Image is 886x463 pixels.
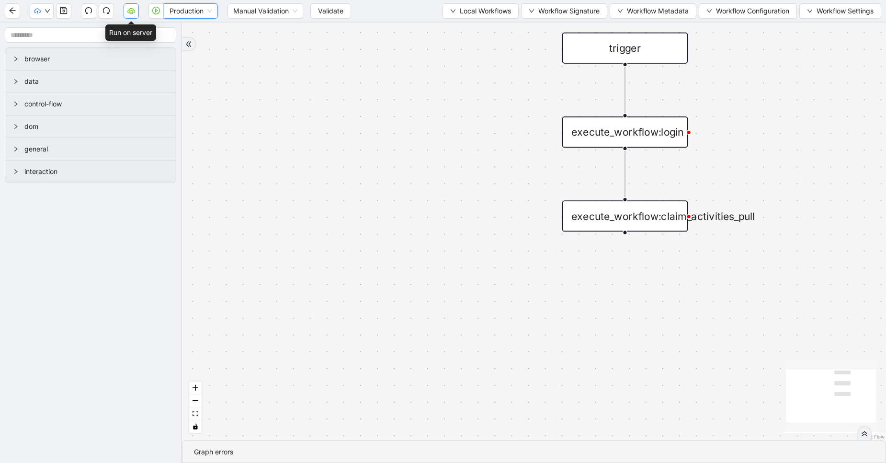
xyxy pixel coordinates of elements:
span: play-circle [152,7,160,14]
div: execute_workflow:login [562,116,688,148]
button: downWorkflow Signature [521,3,607,19]
span: Production [170,4,212,18]
button: fit view [189,407,202,420]
span: right [13,79,19,84]
button: toggle interactivity [189,420,202,433]
span: arrow-left [9,7,16,14]
span: redo [102,7,110,14]
span: right [13,124,19,129]
span: down [45,8,50,14]
span: Workflow Signature [538,6,600,16]
span: Workflow Settings [817,6,874,16]
button: cloud-server [124,3,139,19]
span: Manual Validation [233,4,297,18]
span: right [13,56,19,62]
button: downWorkflow Metadata [610,3,696,19]
button: play-circle [148,3,164,19]
span: general [24,144,168,154]
span: down [617,8,623,14]
span: down [529,8,534,14]
button: arrow-left [5,3,20,19]
span: save [60,7,68,14]
span: down [706,8,712,14]
span: interaction [24,166,168,177]
div: execute_workflow:claim_activities_pull [562,200,688,231]
div: Run on server [105,24,156,41]
button: undo [81,3,96,19]
button: downWorkflow Settings [799,3,881,19]
button: redo [99,3,114,19]
button: save [56,3,71,19]
span: Workflow Configuration [716,6,789,16]
div: control-flow [5,93,176,115]
div: execute_workflow:claim_activities_pullplus-circle [562,200,688,231]
span: Local Workflows [460,6,511,16]
div: browser [5,48,176,70]
span: down [807,8,813,14]
span: double-right [185,41,192,47]
button: downWorkflow Configuration [699,3,797,19]
div: trigger [562,33,688,64]
span: down [450,8,456,14]
button: zoom out [189,394,202,407]
div: interaction [5,161,176,183]
span: Validate [318,6,343,16]
span: right [13,101,19,107]
span: Workflow Metadata [627,6,689,16]
span: right [13,146,19,152]
div: general [5,138,176,160]
div: dom [5,116,176,138]
span: browser [24,54,168,64]
span: double-right [861,430,868,437]
button: downLocal Workflows [443,3,519,19]
span: plus-circle [614,244,636,266]
button: zoom in [189,382,202,394]
div: data [5,70,176,93]
span: cloud-upload [34,8,41,14]
span: right [13,169,19,174]
button: cloud-uploaddown [30,3,54,19]
span: cloud-server [127,7,135,14]
span: data [24,76,168,87]
span: dom [24,121,168,132]
div: Graph errors [194,447,874,457]
a: React Flow attribution [860,434,885,440]
span: control-flow [24,99,168,109]
span: undo [85,7,92,14]
button: Validate [310,3,351,19]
